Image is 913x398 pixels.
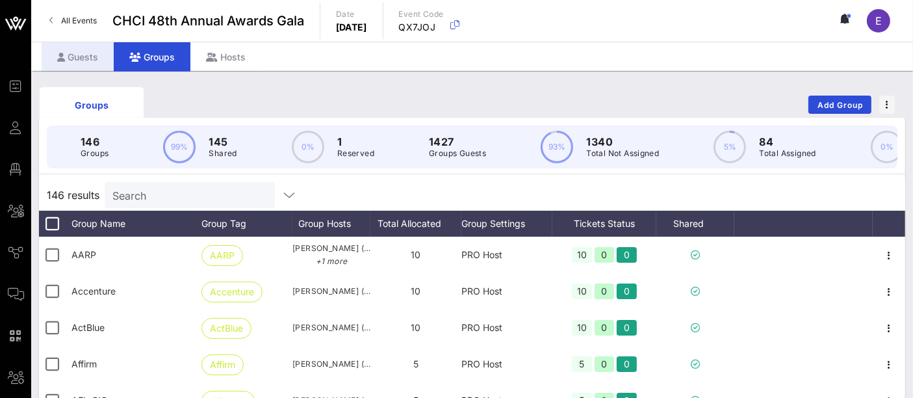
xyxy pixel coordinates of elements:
div: Tickets Status [552,211,656,237]
span: Affirm [210,355,235,375]
div: PRO Host [461,346,552,382]
p: +1 more [292,255,370,268]
span: Add Group [817,100,864,110]
div: 0 [595,284,615,299]
div: 0 [595,320,615,336]
div: PRO Host [461,310,552,346]
span: ActBlue [71,322,105,333]
p: Groups [81,147,109,160]
span: CHCI 48th Annual Awards Gala [112,11,304,31]
button: Add Group [808,96,871,114]
p: 146 [81,134,109,150]
span: [PERSON_NAME] ([PERSON_NAME][EMAIL_ADDRESS][PERSON_NAME][DOMAIN_NAME]) [292,358,370,371]
p: Groups Guests [429,147,486,160]
div: 10 [572,320,592,336]
p: Total Assigned [759,147,816,160]
div: Hosts [190,42,261,72]
a: All Events [42,10,105,31]
div: PRO Host [461,237,552,273]
span: Accenture [210,282,254,302]
p: Date [336,8,367,21]
span: ActBlue [210,319,243,338]
span: AARP [71,249,96,260]
p: 1427 [429,134,486,150]
span: 10 [411,285,421,297]
div: Group Name [71,211,201,237]
p: 1 [337,134,374,150]
span: Accenture [71,285,116,297]
span: [PERSON_NAME] ([PERSON_NAME][EMAIL_ADDRESS][PERSON_NAME][DOMAIN_NAME]) [292,285,370,298]
span: E [875,14,882,27]
p: Reserved [337,147,374,160]
p: 84 [759,134,816,150]
div: 10 [572,284,592,299]
span: 10 [411,249,421,260]
div: Groups [49,98,134,112]
div: PRO Host [461,273,552,310]
span: [PERSON_NAME] ([EMAIL_ADDRESS][DOMAIN_NAME]) [292,321,370,334]
div: 0 [595,247,615,263]
div: 0 [617,247,637,263]
p: 1340 [586,134,659,150]
span: 5 [413,358,418,369]
span: 10 [411,322,421,333]
div: Group Tag [201,211,292,237]
div: 0 [617,320,637,336]
p: [DATE] [336,21,367,34]
div: Groups [114,42,190,72]
p: 145 [209,134,237,150]
div: 0 [617,284,637,299]
div: 0 [617,356,637,372]
p: QX7JOJ [399,21,444,34]
span: AARP [210,246,235,265]
span: [PERSON_NAME] ([EMAIL_ADDRESS][DOMAIN_NAME]) [292,242,370,268]
p: Shared [209,147,237,160]
p: Total Not Assigned [586,147,659,160]
div: Group Settings [461,211,552,237]
span: 146 results [47,187,99,203]
div: Total Allocated [370,211,461,237]
div: 0 [595,356,615,372]
div: Shared [656,211,734,237]
div: 10 [572,247,592,263]
span: Affirm [71,358,97,369]
div: E [867,9,890,33]
div: Group Hosts [292,211,370,237]
div: Guests [42,42,114,72]
p: Event Code [399,8,444,21]
div: 5 [572,356,592,372]
span: All Events [61,16,97,25]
